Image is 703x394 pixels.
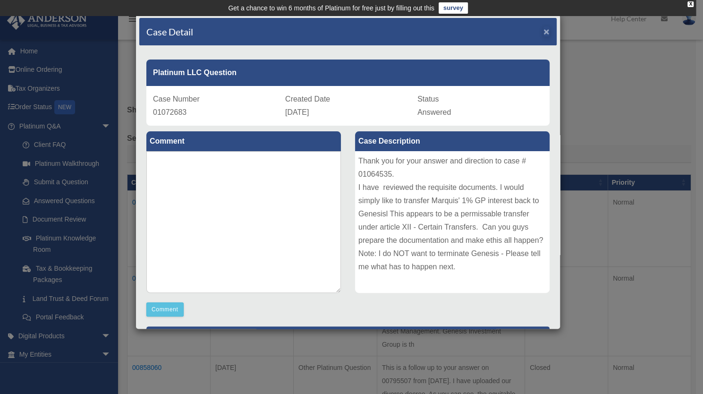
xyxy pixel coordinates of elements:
span: Answered [417,108,451,116]
label: Case Description [355,131,550,151]
button: Close [543,26,550,36]
label: Comment [146,131,341,151]
a: survey [439,2,468,14]
span: [DATE] [285,108,309,116]
div: Get a chance to win 6 months of Platinum for free just by filling out this [228,2,434,14]
div: close [687,1,694,7]
span: × [543,26,550,37]
span: Created Date [285,95,330,103]
span: Case Number [153,95,200,103]
button: Comment [146,302,184,317]
p: [PERSON_NAME] Advisors [146,326,550,350]
div: Platinum LLC Question [146,60,550,86]
span: Status [417,95,439,103]
span: 01072683 [153,108,186,116]
div: Thank you for your answer and direction to case # 01064535. I have reviewed the requisite documen... [355,151,550,293]
h4: Case Detail [146,25,193,38]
